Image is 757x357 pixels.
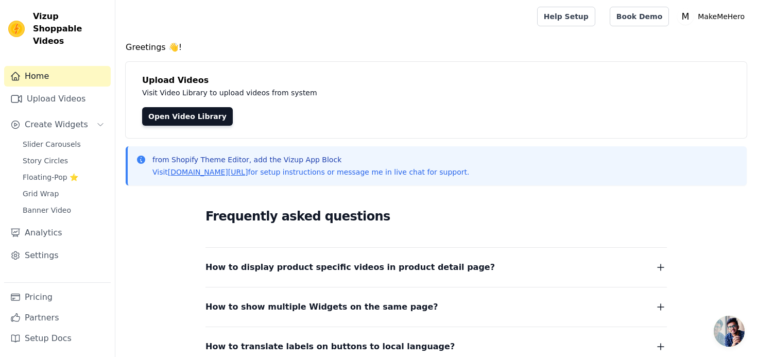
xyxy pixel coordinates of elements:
a: Story Circles [16,154,111,168]
button: How to translate labels on buttons to local language? [205,339,667,354]
button: M MakeMeHero [677,7,749,26]
a: Banner Video [16,203,111,217]
span: Slider Carousels [23,139,81,149]
a: Partners [4,308,111,328]
div: Open chat [714,316,745,347]
span: Floating-Pop ⭐ [23,172,78,182]
a: Analytics [4,223,111,243]
span: How to display product specific videos in product detail page? [205,260,495,275]
a: Upload Videos [4,89,111,109]
p: from Shopify Theme Editor, add the Vizup App Block [152,155,469,165]
a: Grid Wrap [16,186,111,201]
a: Settings [4,245,111,266]
span: Story Circles [23,156,68,166]
span: How to translate labels on buttons to local language? [205,339,455,354]
a: Slider Carousels [16,137,111,151]
span: Banner Video [23,205,71,215]
span: Vizup Shoppable Videos [33,10,107,47]
p: Visit Video Library to upload videos from system [142,87,604,99]
p: Visit for setup instructions or message me in live chat for support. [152,167,469,177]
img: Vizup [8,21,25,37]
a: Help Setup [537,7,595,26]
a: Floating-Pop ⭐ [16,170,111,184]
text: M [682,11,690,22]
a: Pricing [4,287,111,308]
a: [DOMAIN_NAME][URL] [168,168,248,176]
h4: Greetings 👋! [126,41,747,54]
span: Create Widgets [25,118,88,131]
button: How to display product specific videos in product detail page? [205,260,667,275]
a: Home [4,66,111,87]
a: Open Video Library [142,107,233,126]
h4: Upload Videos [142,74,730,87]
a: Setup Docs [4,328,111,349]
p: MakeMeHero [694,7,749,26]
span: Grid Wrap [23,189,59,199]
button: Create Widgets [4,114,111,135]
a: Book Demo [610,7,669,26]
span: How to show multiple Widgets on the same page? [205,300,438,314]
button: How to show multiple Widgets on the same page? [205,300,667,314]
h2: Frequently asked questions [205,206,667,227]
